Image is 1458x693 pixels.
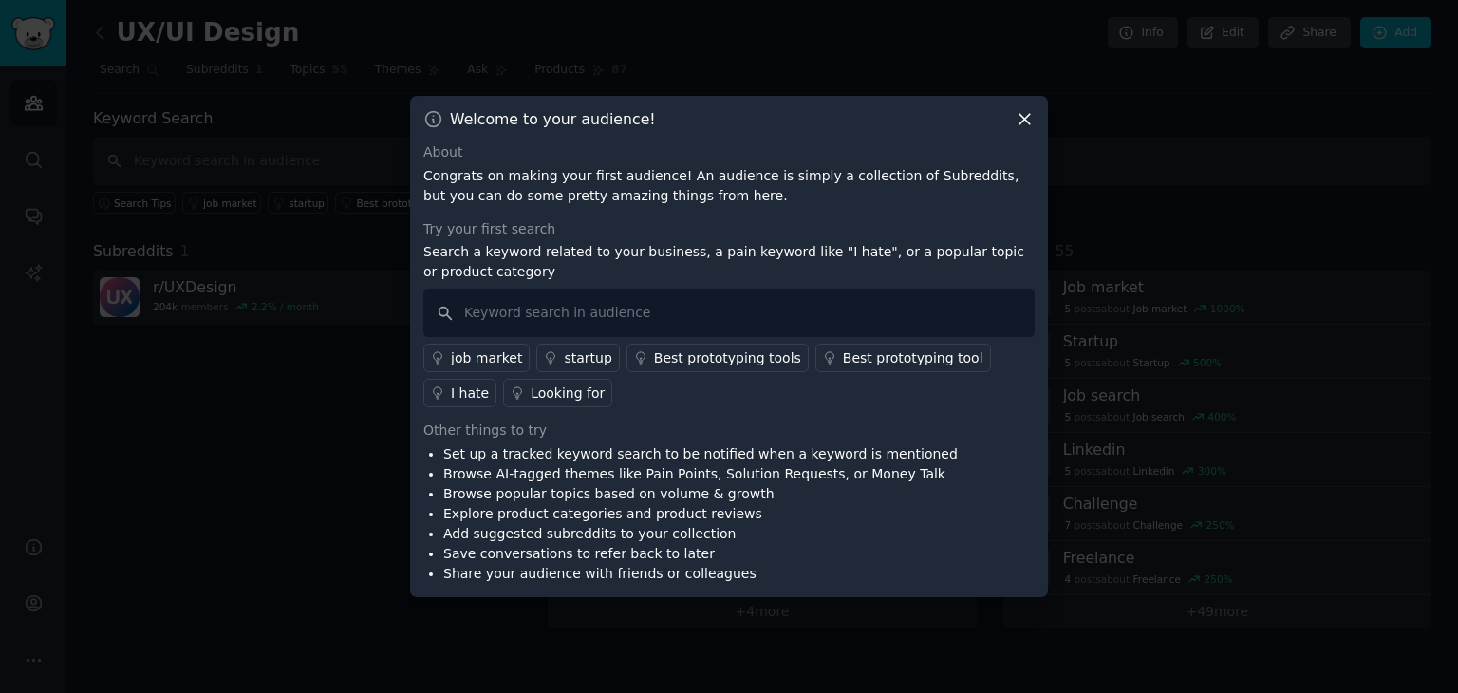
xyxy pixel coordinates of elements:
[423,289,1035,337] input: Keyword search in audience
[423,242,1035,282] p: Search a keyword related to your business, a pain keyword like "I hate", or a popular topic or pr...
[423,344,530,372] a: job market
[443,564,958,584] li: Share your audience with friends or colleagues
[654,348,801,368] div: Best prototyping tools
[843,348,983,368] div: Best prototyping tool
[423,166,1035,206] p: Congrats on making your first audience! An audience is simply a collection of Subreddits, but you...
[536,344,619,372] a: startup
[531,384,605,403] div: Looking for
[451,348,522,368] div: job market
[443,524,958,544] li: Add suggested subreddits to your collection
[451,384,489,403] div: I hate
[443,444,958,464] li: Set up a tracked keyword search to be notified when a keyword is mentioned
[450,109,656,129] h3: Welcome to your audience!
[443,504,958,524] li: Explore product categories and product reviews
[564,348,611,368] div: startup
[423,421,1035,440] div: Other things to try
[503,379,612,407] a: Looking for
[443,484,958,504] li: Browse popular topics based on volume & growth
[626,344,809,372] a: Best prototyping tools
[443,544,958,564] li: Save conversations to refer back to later
[443,464,958,484] li: Browse AI-tagged themes like Pain Points, Solution Requests, or Money Talk
[423,142,1035,162] div: About
[423,219,1035,239] div: Try your first search
[815,344,991,372] a: Best prototyping tool
[423,379,496,407] a: I hate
